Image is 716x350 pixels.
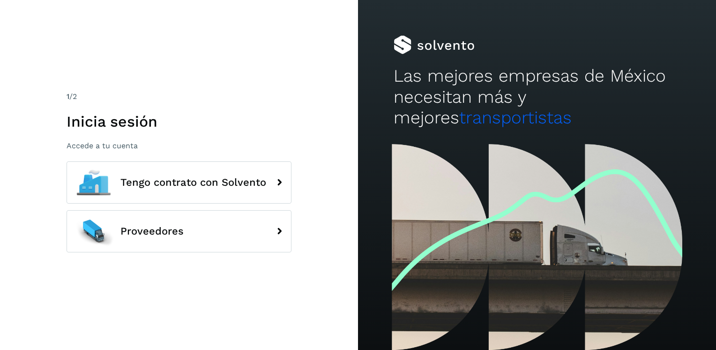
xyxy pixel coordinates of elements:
[459,107,572,128] span: transportistas
[67,92,69,101] span: 1
[67,161,291,204] button: Tengo contrato con Solvento
[67,210,291,252] button: Proveedores
[67,113,291,130] h1: Inicia sesión
[120,177,266,188] span: Tengo contrato con Solvento
[67,91,291,102] div: /2
[394,66,680,128] h2: Las mejores empresas de México necesitan más y mejores
[120,226,184,237] span: Proveedores
[67,141,291,150] p: Accede a tu cuenta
